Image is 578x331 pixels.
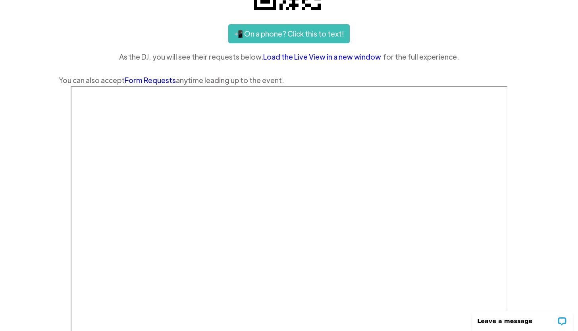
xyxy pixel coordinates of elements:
a: Form Requests [125,75,176,85]
a: 📲 On a phone? Click this to text! [228,24,350,43]
a: Load the Live View in a new window [263,51,383,63]
div: You can also accept anytime leading up to the event. [59,74,519,86]
iframe: LiveChat chat widget [466,306,578,331]
div: As the DJ, you will see their requests below. for the full experience. [59,51,519,63]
